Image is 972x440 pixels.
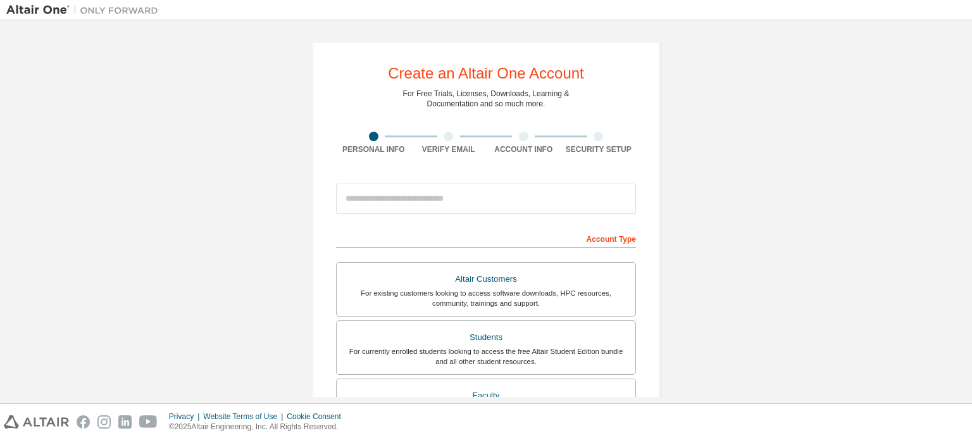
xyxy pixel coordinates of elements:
img: facebook.svg [77,415,90,429]
img: youtube.svg [139,415,158,429]
div: Website Terms of Use [203,412,287,422]
img: Altair One [6,4,165,16]
div: Create an Altair One Account [388,66,584,81]
div: Altair Customers [344,270,628,288]
p: © 2025 Altair Engineering, Inc. All Rights Reserved. [169,422,349,432]
div: Privacy [169,412,203,422]
img: altair_logo.svg [4,415,69,429]
div: Verify Email [411,144,487,154]
div: For currently enrolled students looking to access the free Altair Student Edition bundle and all ... [344,346,628,367]
div: Account Type [336,228,636,248]
div: Students [344,329,628,346]
img: linkedin.svg [118,415,132,429]
div: Security Setup [561,144,637,154]
div: Personal Info [336,144,411,154]
div: Account Info [486,144,561,154]
img: instagram.svg [97,415,111,429]
div: Cookie Consent [287,412,348,422]
div: Faculty [344,387,628,405]
div: For Free Trials, Licenses, Downloads, Learning & Documentation and so much more. [403,89,570,109]
div: For existing customers looking to access software downloads, HPC resources, community, trainings ... [344,288,628,308]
